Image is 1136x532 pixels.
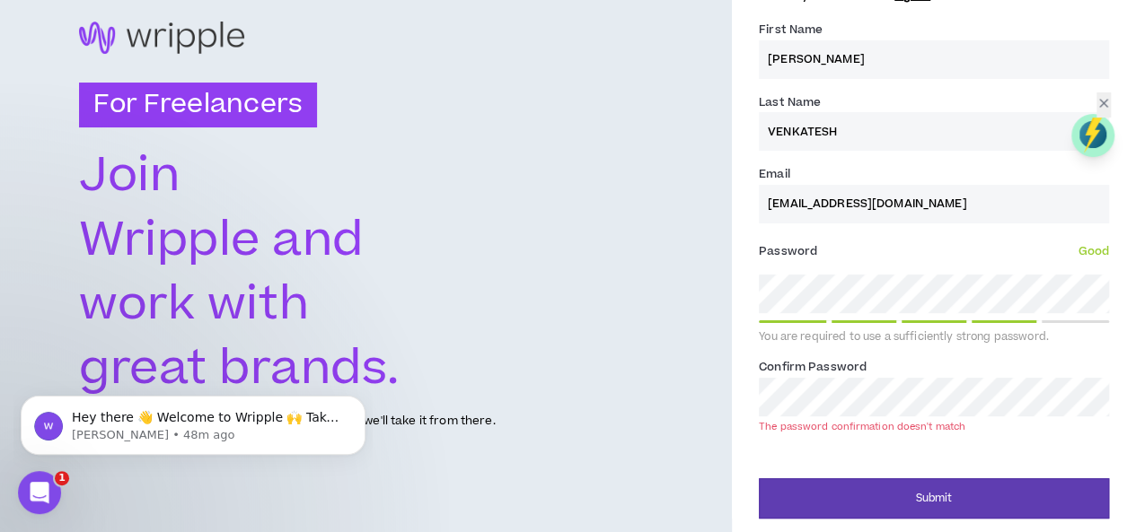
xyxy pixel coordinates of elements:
[759,160,790,188] label: Email
[18,471,61,514] iframe: Intercom live chat
[79,143,180,209] text: Join
[79,83,317,127] h3: For Freelancers
[759,478,1109,519] button: Submit
[759,243,817,259] span: Password
[79,207,364,274] text: Wripple and
[79,336,400,402] text: great brands.
[1079,243,1109,259] span: Good
[79,271,312,337] text: work with
[759,353,867,381] label: Confirm Password
[759,330,1109,344] div: You are required to use a sufficiently strong password.
[55,471,69,485] span: 1
[13,358,373,484] iframe: Intercom notifications message
[759,40,1109,79] input: First name
[759,15,823,44] label: First Name
[759,88,821,117] label: Last Name
[759,112,1109,151] input: Last name
[759,420,965,433] div: The password confirmation doesn't match
[759,185,1109,223] input: Enter Email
